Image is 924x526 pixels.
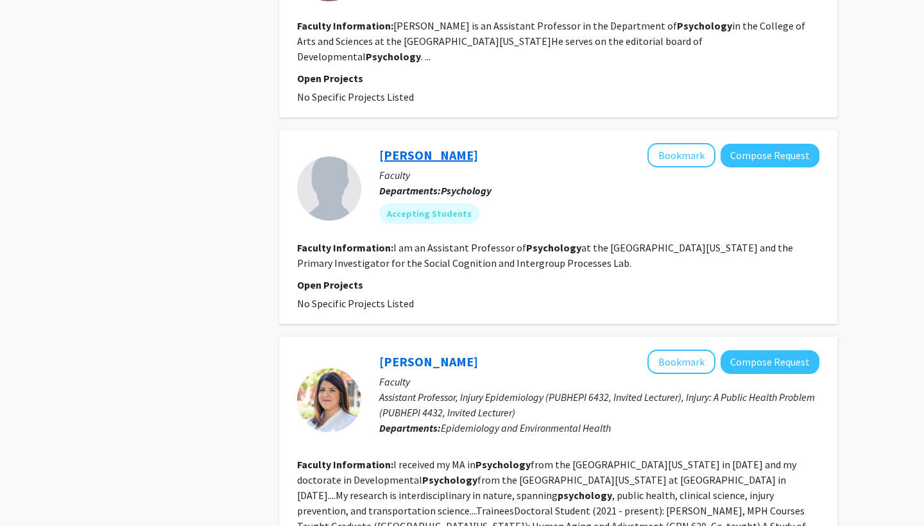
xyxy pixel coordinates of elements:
b: Psychology [441,184,492,197]
b: Psychology [677,19,732,32]
b: Faculty Information: [297,458,393,471]
b: Departments: [379,184,441,197]
fg-read-more: [PERSON_NAME] is an Assistant Professor in the Department of in the College of Arts and Sciences ... [297,19,805,63]
button: Compose Request to Jessica Bray [721,144,819,167]
span: No Specific Projects Listed [297,90,414,103]
span: Epidemiology and Environmental Health [441,421,611,434]
p: Faculty [379,374,819,389]
p: Faculty [379,167,819,183]
a: [PERSON_NAME] [379,147,478,163]
b: Psychology [526,241,581,254]
mat-chip: Accepting Students [379,203,479,224]
b: Departments: [379,421,441,434]
p: Open Projects [297,71,819,86]
b: Psychology [475,458,531,471]
button: Add Jessica Bray to Bookmarks [647,143,715,167]
b: Psychology [366,50,421,63]
b: Faculty Information: [297,241,393,254]
span: No Specific Projects Listed [297,297,414,310]
iframe: Chat [10,468,55,516]
b: Faculty Information: [297,19,393,32]
fg-read-more: I am an Assistant Professor of at the [GEOGRAPHIC_DATA][US_STATE] and the Primary Investigator fo... [297,241,793,269]
p: Assistant Professor, Injury Epidemiology (PUBHEPI 6432, Invited Lecturer), Injury: A Public Healt... [379,389,819,420]
button: Add Caitlin Pope to Bookmarks [647,350,715,374]
p: Open Projects [297,277,819,293]
b: Psychology [422,473,477,486]
b: psychology [558,489,612,502]
a: [PERSON_NAME] [379,353,478,369]
button: Compose Request to Caitlin Pope [721,350,819,374]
